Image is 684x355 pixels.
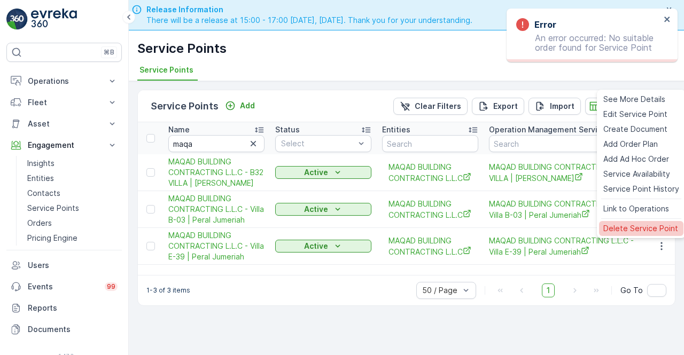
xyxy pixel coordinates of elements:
a: Users [6,255,122,276]
a: Edit Service Point [599,107,683,122]
p: Engagement [28,140,100,151]
p: Users [28,260,118,271]
button: Export [472,98,524,115]
a: MAQAD BUILDING CONTRACTING L.L.C - B32 VILLA | LAMER [489,162,649,184]
span: Add Ad Hoc Order [603,154,669,164]
a: MAQAD BUILDING CONTRACTING L.L.C - Villa E-39 | Peral Jumeriah [168,230,265,262]
p: Active [304,167,328,178]
p: Events [28,281,98,292]
p: Operation Management Service Point [489,124,628,135]
span: Release Information [146,4,472,15]
p: Entities [27,173,54,184]
button: Asset [6,113,122,135]
p: Clear Filters [415,101,461,112]
span: Service Points [139,65,193,75]
input: Search [382,135,478,152]
img: logo_light-DOdMpM7g.png [31,9,77,30]
span: MAQAD BUILDING CONTRACTING L.L.C - B32 VILLA | [PERSON_NAME] [168,156,265,188]
a: Add Ad Hoc Order [599,152,683,167]
button: Engagement [6,135,122,156]
button: Operations [6,70,122,92]
button: Fleet [6,92,122,113]
span: Edit Service Point [603,109,667,120]
p: Entities [382,124,410,135]
img: logo [6,9,28,30]
p: Asset [28,119,100,129]
span: Go To [620,285,643,296]
a: MAQAD BUILDING CONTRACTING L.L.C - Villa B-03 | Peral Jumeriah [168,193,265,225]
a: Pricing Engine [23,231,122,246]
p: Pricing Engine [27,233,77,243]
span: 1 [542,283,555,297]
a: Insights [23,156,122,171]
p: Add [240,100,255,111]
span: MAQAD BUILDING CONTRACTING L.L.C - B32 VILLA | [PERSON_NAME] [489,162,649,184]
span: There will be a release at 15:00 - 17:00 [DATE], [DATE]. Thank you for your understanding. [146,15,472,26]
input: Search [489,135,649,152]
button: Active [275,166,371,179]
div: Toggle Row Selected [146,168,155,177]
div: Toggle Row Selected [146,205,155,214]
p: Contacts [27,188,60,199]
p: Fleet [28,97,100,108]
p: Service Points [151,99,219,114]
button: Active [275,203,371,216]
span: See More Details [603,94,665,105]
p: Reports [28,303,118,313]
p: An error occurred: No suitable order found for Service Point [516,33,660,52]
p: 99 [107,282,115,291]
a: Service Points [23,201,122,216]
p: Select [281,138,355,149]
input: Search [168,135,265,152]
span: Delete Service Point [603,223,678,234]
button: close [664,15,671,25]
button: Clear Filters [393,98,468,115]
span: Service Point History [603,184,679,194]
a: MAQAD BUILDING CONTRACTING L.L.C - B32 VILLA | LAMER [168,156,265,188]
button: Import [528,98,581,115]
a: Documents [6,319,122,340]
span: Add Order Plan [603,139,658,149]
a: MAQAD BUILDING CONTRACTING L.L.C - Villa B-03 | Peral Jumeriah [489,199,649,220]
a: MAQAD BUILDING CONTRACTING L.L.C - Villa E-39 | Peral Jumeriah [489,235,649,257]
p: Service Points [27,203,79,214]
p: Orders [27,218,52,228]
p: Insights [27,158,55,169]
a: MAQAD BUILDING CONTRACTING L.L.C [388,162,472,184]
span: Service Availability [603,169,670,179]
a: Orders [23,216,122,231]
a: MAQAD BUILDING CONTRACTING L.L.C [388,199,472,220]
div: Toggle Row Selected [146,242,155,250]
a: See More Details [599,92,683,107]
p: 1-3 of 3 items [146,286,190,295]
h3: Error [534,18,556,31]
p: Active [304,241,328,251]
a: Add Order Plan [599,137,683,152]
p: Active [304,204,328,215]
button: Active [275,240,371,253]
a: MAQAD BUILDING CONTRACTING L.L.C [388,235,472,257]
a: Entities [23,171,122,186]
button: Add [221,99,259,112]
span: Link to Operations [603,203,669,214]
p: Import [550,101,574,112]
p: Operations [28,76,100,86]
p: Service Points [137,40,227,57]
p: ⌘B [104,48,114,57]
p: Export [493,101,518,112]
p: Name [168,124,190,135]
p: Status [275,124,300,135]
a: Events99 [6,276,122,297]
a: Contacts [23,186,122,201]
p: Documents [28,324,118,335]
span: Create Document [603,124,667,135]
a: Reports [6,297,122,319]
